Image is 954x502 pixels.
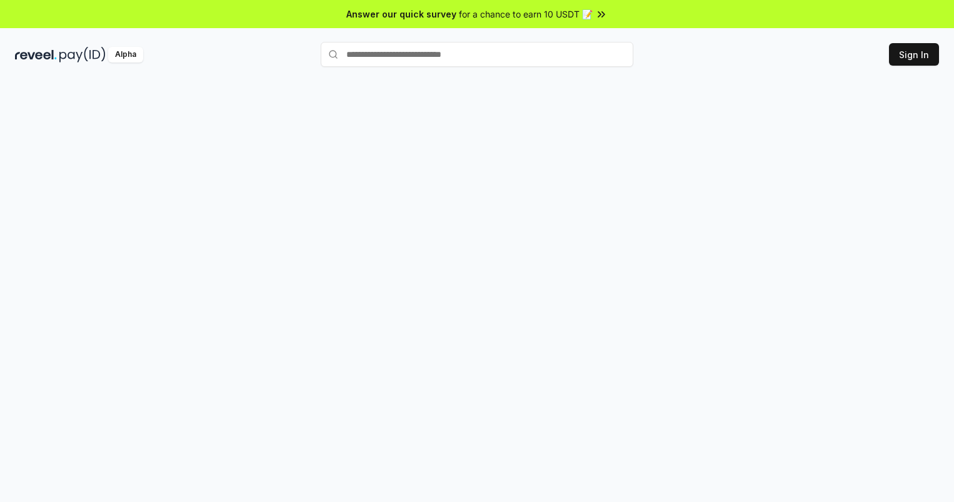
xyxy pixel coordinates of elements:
span: Answer our quick survey [346,8,456,21]
img: reveel_dark [15,47,57,63]
button: Sign In [889,43,939,66]
span: for a chance to earn 10 USDT 📝 [459,8,593,21]
div: Alpha [108,47,143,63]
img: pay_id [59,47,106,63]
